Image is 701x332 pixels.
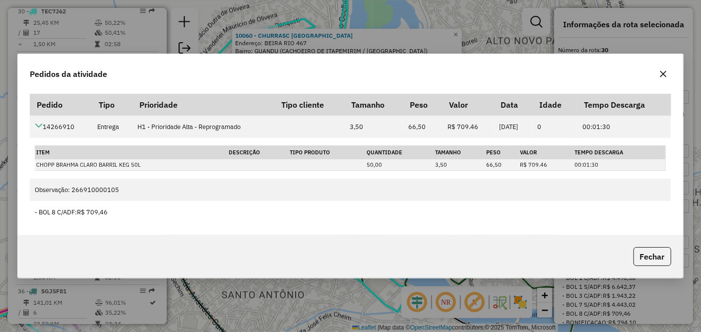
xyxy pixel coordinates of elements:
td: 00:01:30 [574,159,665,171]
td: 3,50 [434,159,485,171]
th: Tamanho [345,94,403,115]
td: 66,50 [403,116,442,138]
td: [DATE] [494,116,532,138]
div: Observação: 266910000105 [35,185,665,195]
td: 14266910 [30,116,92,138]
td: 50,00 [365,159,434,171]
th: Valor [518,146,573,159]
th: Idade [532,94,577,115]
td: H1 - Prioridade Alta - Reprogramado [132,116,274,138]
button: Fechar [634,247,671,266]
th: Tempo Descarga [574,146,665,159]
th: Tipo Produto [288,146,365,159]
span: R$ 709,46 [77,208,108,216]
td: CHOPP BRAHMA CLARO BARRIL KEG 50L [35,159,227,171]
div: - BOL 8 C/ADF: [35,207,665,217]
th: Item [35,146,227,159]
th: Descrição [227,146,288,159]
th: Data [494,94,532,115]
th: Pedido [30,94,92,115]
th: Peso [485,146,519,159]
td: 66,50 [485,159,519,171]
td: R$ 709.46 [518,159,573,171]
td: 00:01:30 [577,116,671,138]
td: R$ 709.46 [443,116,494,138]
th: Tipo [92,94,132,115]
span: Pedidos da atividade [30,68,107,80]
th: Tipo cliente [274,94,345,115]
td: 0 [532,116,577,138]
td: 3,50 [345,116,403,138]
th: Quantidade [365,146,434,159]
th: Peso [403,94,442,115]
th: Prioridade [132,94,274,115]
th: Tamanho [434,146,485,159]
span: Entrega [97,123,119,131]
th: Valor [443,94,494,115]
th: Tempo Descarga [577,94,671,115]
